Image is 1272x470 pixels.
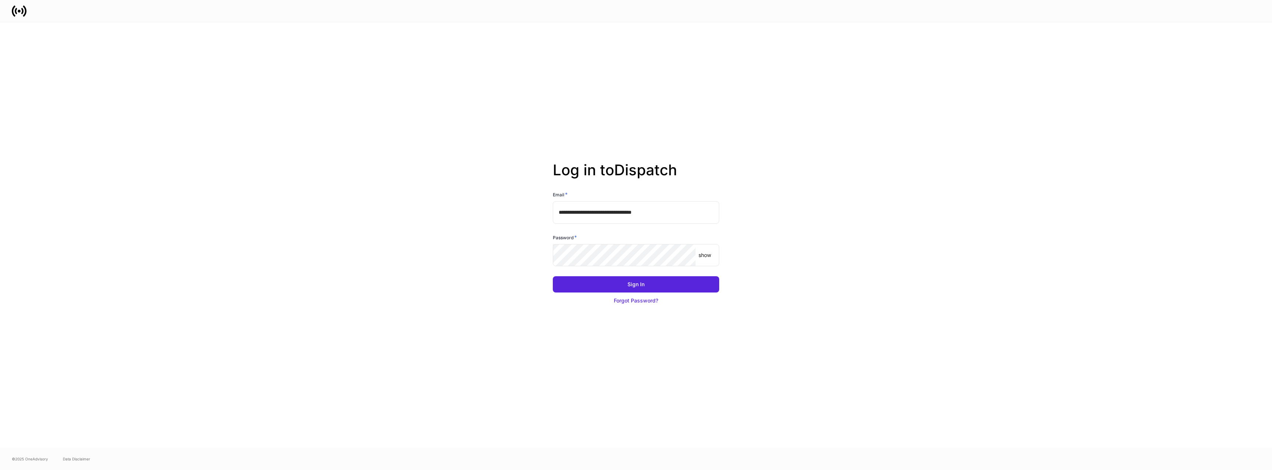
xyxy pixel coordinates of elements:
span: © 2025 OneAdvisory [12,456,48,462]
a: Data Disclaimer [63,456,90,462]
div: Forgot Password? [614,297,658,304]
button: Sign In [553,276,719,293]
h6: Password [553,234,577,241]
h6: Email [553,191,568,198]
h2: Log in to Dispatch [553,161,719,191]
div: Sign In [627,281,645,288]
p: show [698,251,711,259]
button: Forgot Password? [553,293,719,309]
